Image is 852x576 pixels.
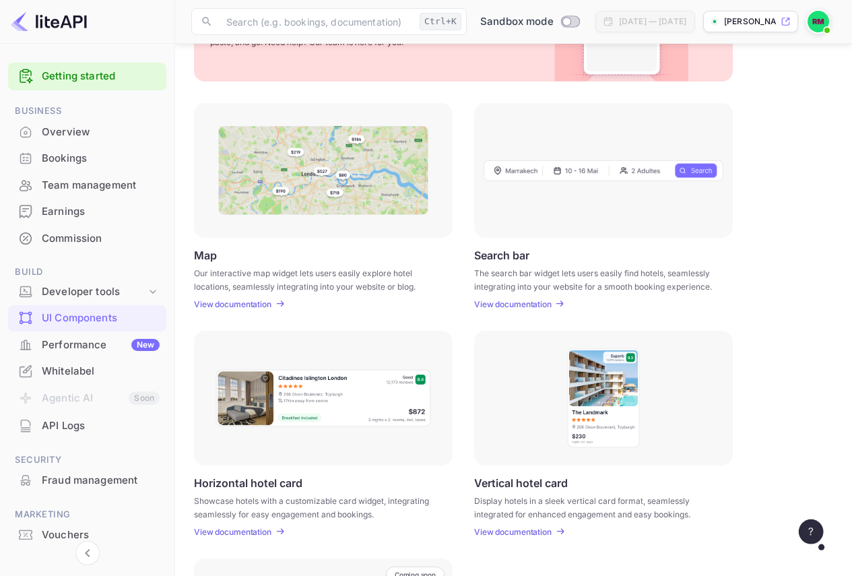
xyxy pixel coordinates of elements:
[480,14,554,30] span: Sandbox mode
[8,104,166,119] span: Business
[8,119,166,146] div: Overview
[474,299,552,309] p: View documentation
[474,494,716,519] p: Display hotels in a sleek vertical card format, seamlessly integrated for enhanced engagement and...
[8,172,166,197] a: Team management
[8,63,166,90] div: Getting started
[808,11,829,32] img: Rodrigo Mendez
[194,527,275,537] a: View documentation
[8,199,166,225] div: Earnings
[215,369,432,428] img: Horizontal hotel card Frame
[8,146,166,170] a: Bookings
[194,249,217,261] p: Map
[42,204,160,220] div: Earnings
[218,126,428,215] img: Map Frame
[566,348,641,449] img: Vertical hotel card Frame
[474,527,552,537] p: View documentation
[42,527,160,543] div: Vouchers
[8,507,166,522] span: Marketing
[8,199,166,224] a: Earnings
[8,413,166,438] a: API Logs
[8,522,166,548] div: Vouchers
[8,226,166,252] div: Commission
[42,284,146,300] div: Developer tools
[8,468,166,494] div: Fraud management
[194,267,436,291] p: Our interactive map widget lets users easily explore hotel locations, seamlessly integrating into...
[8,453,166,468] span: Security
[8,332,166,358] div: PerformanceNew
[218,8,414,35] input: Search (e.g. bookings, documentation)
[194,494,436,519] p: Showcase hotels with a customizable card widget, integrating seamlessly for easy engagement and b...
[42,151,160,166] div: Bookings
[42,364,160,379] div: Whitelabel
[194,299,275,309] a: View documentation
[131,339,160,351] div: New
[8,146,166,172] div: Bookings
[8,226,166,251] a: Commission
[8,468,166,492] a: Fraud management
[42,418,160,434] div: API Logs
[8,280,166,304] div: Developer tools
[42,231,160,247] div: Commission
[42,69,160,84] a: Getting started
[11,11,87,32] img: LiteAPI logo
[194,527,271,537] p: View documentation
[42,338,160,353] div: Performance
[8,305,166,330] a: UI Components
[8,305,166,331] div: UI Components
[8,172,166,199] div: Team management
[42,473,160,488] div: Fraud management
[42,311,160,326] div: UI Components
[42,125,160,140] div: Overview
[475,14,585,30] div: Switch to Production mode
[75,541,100,565] button: Collapse navigation
[724,15,778,28] p: [PERSON_NAME].n...
[8,413,166,439] div: API Logs
[420,13,461,30] div: Ctrl+K
[619,15,686,28] div: [DATE] — [DATE]
[8,358,166,385] div: Whitelabel
[484,160,723,181] img: Search Frame
[194,476,302,489] p: Horizontal hotel card
[8,358,166,383] a: Whitelabel
[474,527,556,537] a: View documentation
[8,522,166,547] a: Vouchers
[42,178,160,193] div: Team management
[474,299,556,309] a: View documentation
[474,476,568,489] p: Vertical hotel card
[194,299,271,309] p: View documentation
[8,332,166,357] a: PerformanceNew
[8,265,166,280] span: Build
[8,119,166,144] a: Overview
[474,249,529,261] p: Search bar
[474,267,716,291] p: The search bar widget lets users easily find hotels, seamlessly integrating into your website for...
